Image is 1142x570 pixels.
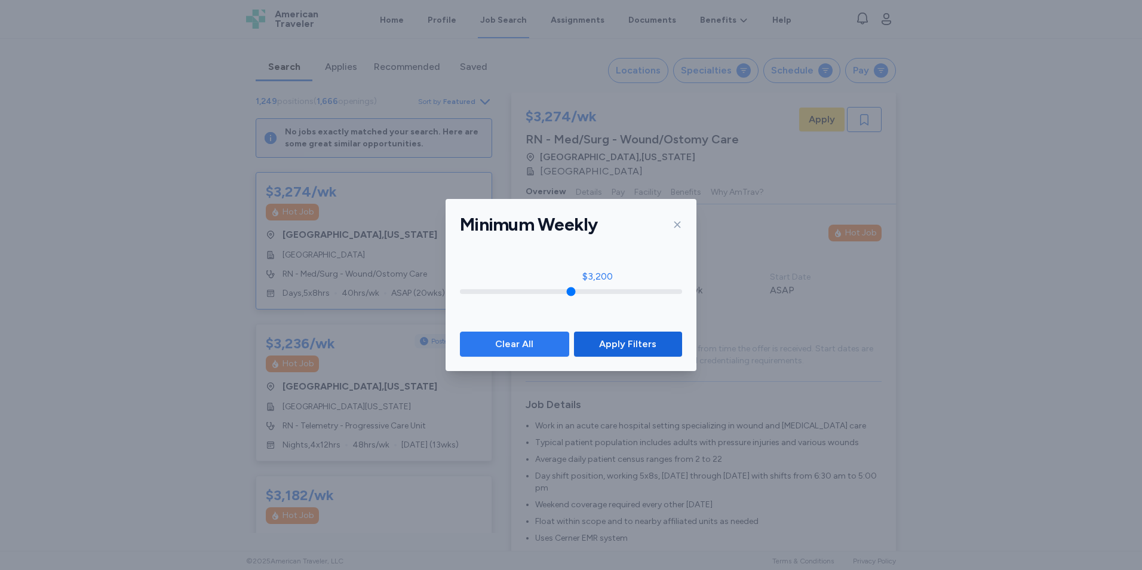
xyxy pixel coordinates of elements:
[574,332,682,357] button: Apply Filters
[495,337,533,351] span: Clear All
[460,213,598,236] h1: Minimum Weekly
[460,332,569,357] button: Clear All
[582,269,613,284] div: $3,200
[599,337,656,351] span: Apply Filters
